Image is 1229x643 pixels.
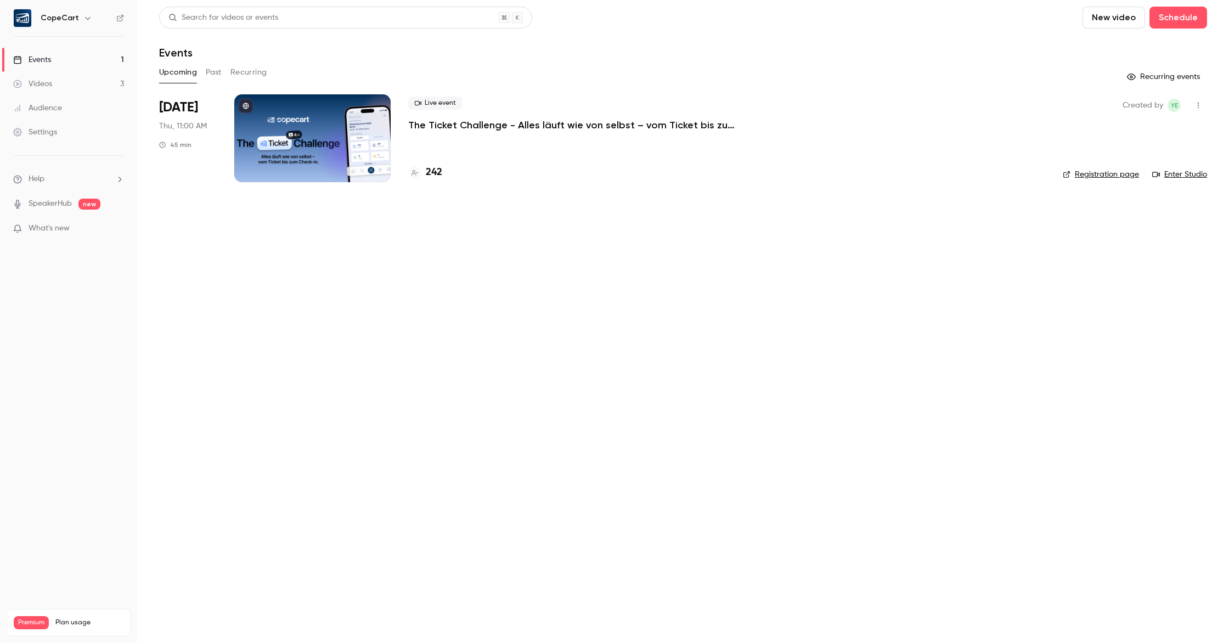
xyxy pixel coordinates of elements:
[29,198,72,210] a: SpeakerHub
[1149,7,1207,29] button: Schedule
[14,9,31,27] img: CopeCart
[14,616,49,629] span: Premium
[230,64,267,81] button: Recurring
[1152,169,1207,180] a: Enter Studio
[78,199,100,210] span: new
[29,173,44,185] span: Help
[1123,99,1163,112] span: Created by
[159,94,217,182] div: Oct 9 Thu, 11:00 AM (Europe/Berlin)
[1063,169,1139,180] a: Registration page
[159,140,191,149] div: 45 min
[408,165,442,180] a: 242
[1083,7,1145,29] button: New video
[1171,99,1178,112] span: YE
[13,54,51,65] div: Events
[408,119,737,132] a: The Ticket Challenge - Alles läuft wie von selbst – vom Ticket bis zum Check-in
[55,618,123,627] span: Plan usage
[29,223,70,234] span: What's new
[159,121,207,132] span: Thu, 11:00 AM
[13,127,57,138] div: Settings
[159,99,198,116] span: [DATE]
[13,103,62,114] div: Audience
[1168,99,1181,112] span: Yasamin Esfahani
[159,46,193,59] h1: Events
[408,97,463,110] span: Live event
[426,165,442,180] h4: 242
[159,64,197,81] button: Upcoming
[1122,68,1207,86] button: Recurring events
[13,78,52,89] div: Videos
[206,64,222,81] button: Past
[13,173,124,185] li: help-dropdown-opener
[168,12,278,24] div: Search for videos or events
[41,13,79,24] h6: CopeCart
